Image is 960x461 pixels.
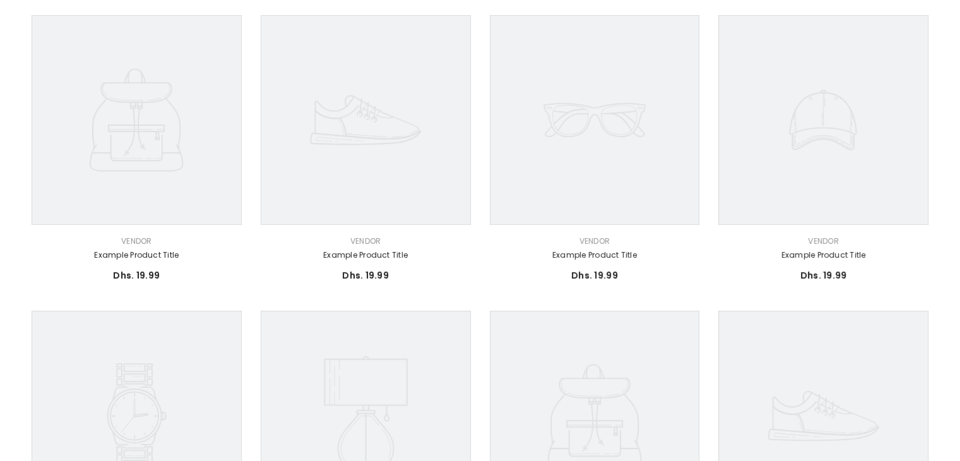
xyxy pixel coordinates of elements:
span: Dhs. 19.99 [571,269,618,282]
a: Example product title [718,248,928,262]
div: Vendor [718,234,928,248]
div: Vendor [32,234,242,248]
span: Dhs. 19.99 [342,269,389,282]
a: Example product title [32,248,242,262]
div: Vendor [261,234,471,248]
span: Dhs. 19.99 [113,269,160,282]
a: Example product title [261,248,471,262]
a: Example product title [490,248,700,262]
div: Vendor [490,234,700,248]
span: Dhs. 19.99 [800,269,847,282]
